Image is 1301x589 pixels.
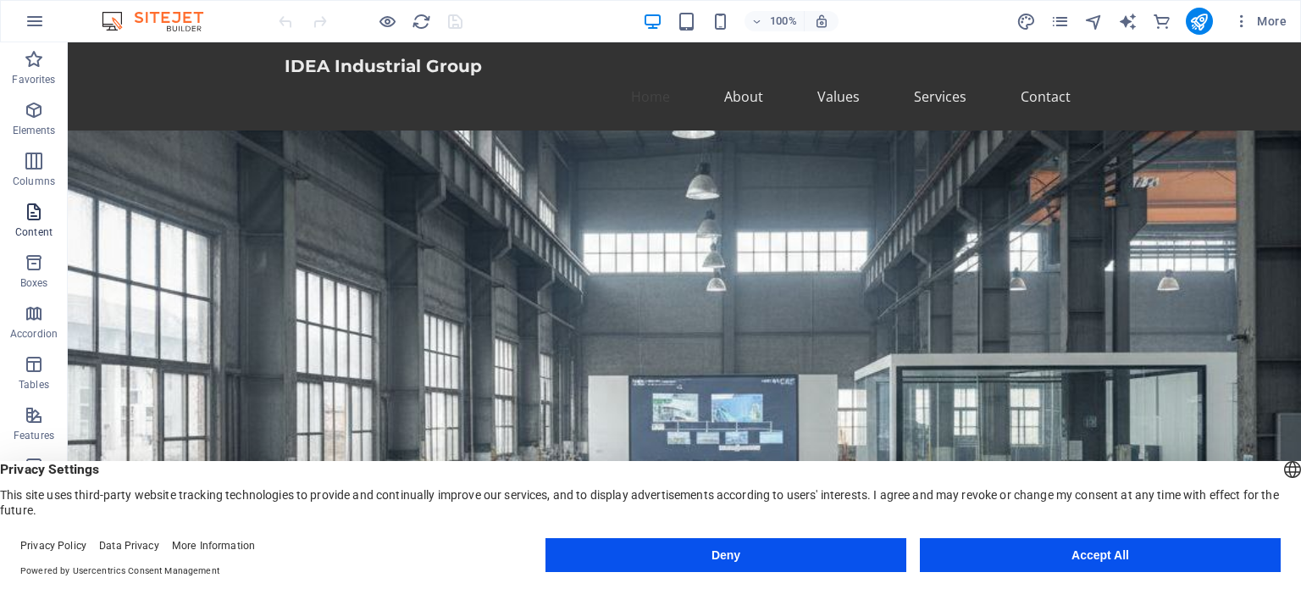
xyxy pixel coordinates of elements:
[14,429,54,442] p: Features
[1152,12,1171,31] i: Commerce
[1186,8,1213,35] button: publish
[814,14,829,29] i: On resize automatically adjust zoom level to fit chosen device.
[411,11,431,31] button: reload
[770,11,797,31] h6: 100%
[19,378,49,392] p: Tables
[1226,8,1293,35] button: More
[15,225,53,239] p: Content
[97,11,224,31] img: Editor Logo
[1050,12,1070,31] i: Pages (Ctrl+Alt+S)
[20,276,48,290] p: Boxes
[1118,12,1138,31] i: AI Writer
[39,476,60,481] button: 1
[13,175,55,188] p: Columns
[39,497,60,501] button: 2
[412,12,431,31] i: Reload page
[1152,11,1172,31] button: commerce
[1233,13,1287,30] span: More
[39,517,60,521] button: 3
[745,11,805,31] button: 100%
[12,73,55,86] p: Favorites
[13,124,56,137] p: Elements
[1016,12,1036,31] i: Design (Ctrl+Alt+Y)
[1189,12,1209,31] i: Publish
[377,11,397,31] button: Click here to leave preview mode and continue editing
[1084,12,1104,31] i: Navigator
[1118,11,1138,31] button: text_generator
[1016,11,1037,31] button: design
[1084,11,1104,31] button: navigator
[1050,11,1071,31] button: pages
[10,327,58,341] p: Accordion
